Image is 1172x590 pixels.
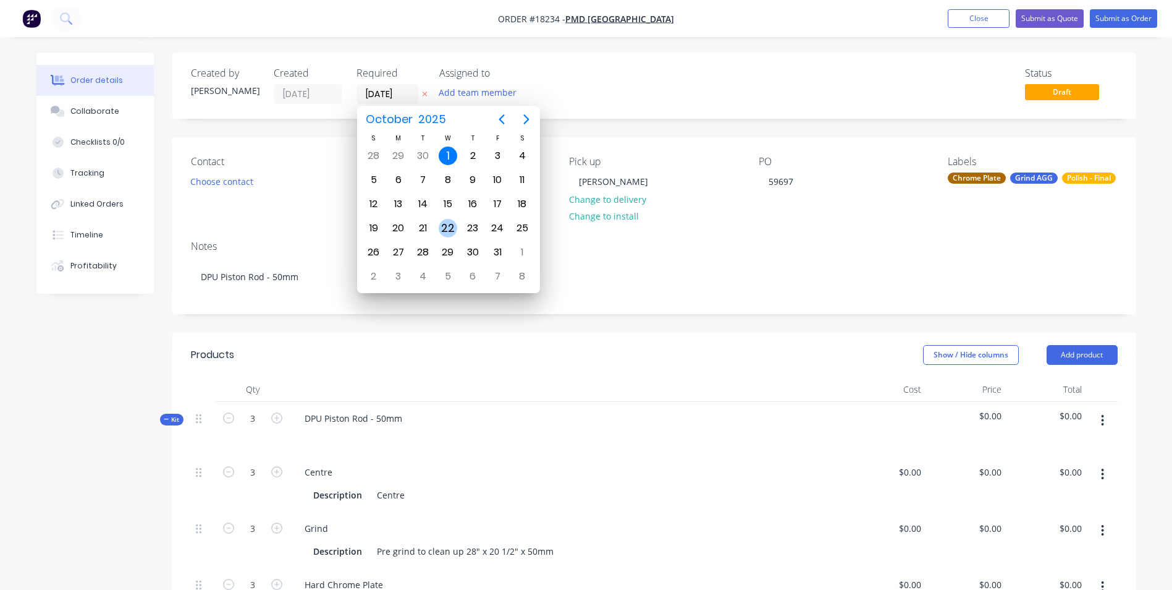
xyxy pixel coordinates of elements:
[308,542,367,560] div: Description
[70,75,123,86] div: Order details
[463,219,482,237] div: Thursday, October 23, 2025
[365,219,383,237] div: Sunday, October 19, 2025
[439,243,457,262] div: Wednesday, October 29, 2025
[439,84,523,101] button: Add team member
[439,219,457,237] div: Wednesday, October 22, 2025
[295,519,338,537] div: Grind
[70,137,125,148] div: Checklists 0/0
[514,107,539,132] button: Next page
[439,195,457,213] div: Wednesday, October 15, 2025
[36,65,154,96] button: Order details
[36,189,154,220] button: Linked Orders
[36,127,154,158] button: Checklists 0/0
[183,173,259,189] button: Choose contact
[372,542,559,560] div: Pre grind to clean up 28" x 20 1/2" x 50mm
[389,171,408,189] div: Monday, October 6, 2025
[36,220,154,250] button: Timeline
[948,9,1010,28] button: Close
[569,156,738,168] div: Pick up
[513,171,531,189] div: Saturday, October 11, 2025
[1047,345,1118,365] button: Add product
[414,171,432,189] div: Tuesday, October 7, 2025
[389,267,408,286] div: Monday, November 3, 2025
[926,377,1006,402] div: Price
[160,414,183,425] button: Kit
[1090,9,1157,28] button: Submit as Order
[365,267,383,286] div: Sunday, November 2, 2025
[510,133,534,143] div: S
[1025,84,1099,100] span: Draft
[488,267,507,286] div: Friday, November 7, 2025
[1062,173,1116,184] div: Polish - Final
[488,195,507,213] div: Friday, October 17, 2025
[414,147,432,165] div: Tuesday, September 30, 2025
[846,377,926,402] div: Cost
[463,147,482,165] div: Thursday, October 2, 2025
[436,133,460,143] div: W
[356,67,424,79] div: Required
[70,229,103,241] div: Timeline
[1010,173,1058,184] div: Grind AGG
[460,133,485,143] div: T
[70,260,117,271] div: Profitability
[372,486,410,504] div: Centre
[36,250,154,281] button: Profitability
[489,107,514,132] button: Previous page
[365,243,383,262] div: Sunday, October 26, 2025
[1006,377,1087,402] div: Total
[191,241,1118,252] div: Notes
[463,195,482,213] div: Thursday, October 16, 2025
[363,108,416,130] span: October
[36,96,154,127] button: Collaborate
[191,348,234,362] div: Products
[439,147,457,165] div: Today, Wednesday, October 1, 2025
[439,171,457,189] div: Wednesday, October 8, 2025
[365,171,383,189] div: Sunday, October 5, 2025
[389,219,408,237] div: Monday, October 20, 2025
[414,195,432,213] div: Tuesday, October 14, 2025
[389,195,408,213] div: Monday, October 13, 2025
[414,267,432,286] div: Tuesday, November 4, 2025
[191,258,1118,296] div: DPU Piston Rod - 50mm
[569,173,658,190] div: [PERSON_NAME]
[948,156,1117,168] div: Labels
[513,267,531,286] div: Saturday, November 8, 2025
[513,219,531,237] div: Saturday, October 25, 2025
[365,147,383,165] div: Sunday, September 28, 2025
[439,67,563,79] div: Assigned to
[463,267,482,286] div: Thursday, November 6, 2025
[432,84,523,101] button: Add team member
[488,147,507,165] div: Friday, October 3, 2025
[759,156,928,168] div: PO
[191,156,360,168] div: Contact
[948,173,1006,184] div: Chrome Plate
[923,345,1019,365] button: Show / Hide columns
[1016,9,1084,28] button: Submit as Quote
[295,463,342,481] div: Centre
[565,13,674,25] a: PMD [GEOGRAPHIC_DATA]
[191,84,259,97] div: [PERSON_NAME]
[361,133,386,143] div: S
[389,147,408,165] div: Monday, September 29, 2025
[488,243,507,262] div: Friday, October 31, 2025
[70,106,119,117] div: Collaborate
[513,147,531,165] div: Saturday, October 4, 2025
[358,108,454,130] button: October2025
[389,243,408,262] div: Monday, October 27, 2025
[274,67,342,79] div: Created
[562,208,645,224] button: Change to install
[488,171,507,189] div: Friday, October 10, 2025
[70,199,124,210] div: Linked Orders
[22,9,41,28] img: Factory
[931,409,1001,422] span: $0.00
[488,219,507,237] div: Friday, October 24, 2025
[1025,67,1118,79] div: Status
[485,133,510,143] div: F
[498,13,565,25] span: Order #18234 -
[216,377,290,402] div: Qty
[365,195,383,213] div: Sunday, October 12, 2025
[513,243,531,262] div: Saturday, November 1, 2025
[414,219,432,237] div: Tuesday, October 21, 2025
[463,243,482,262] div: Thursday, October 30, 2025
[439,267,457,286] div: Wednesday, November 5, 2025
